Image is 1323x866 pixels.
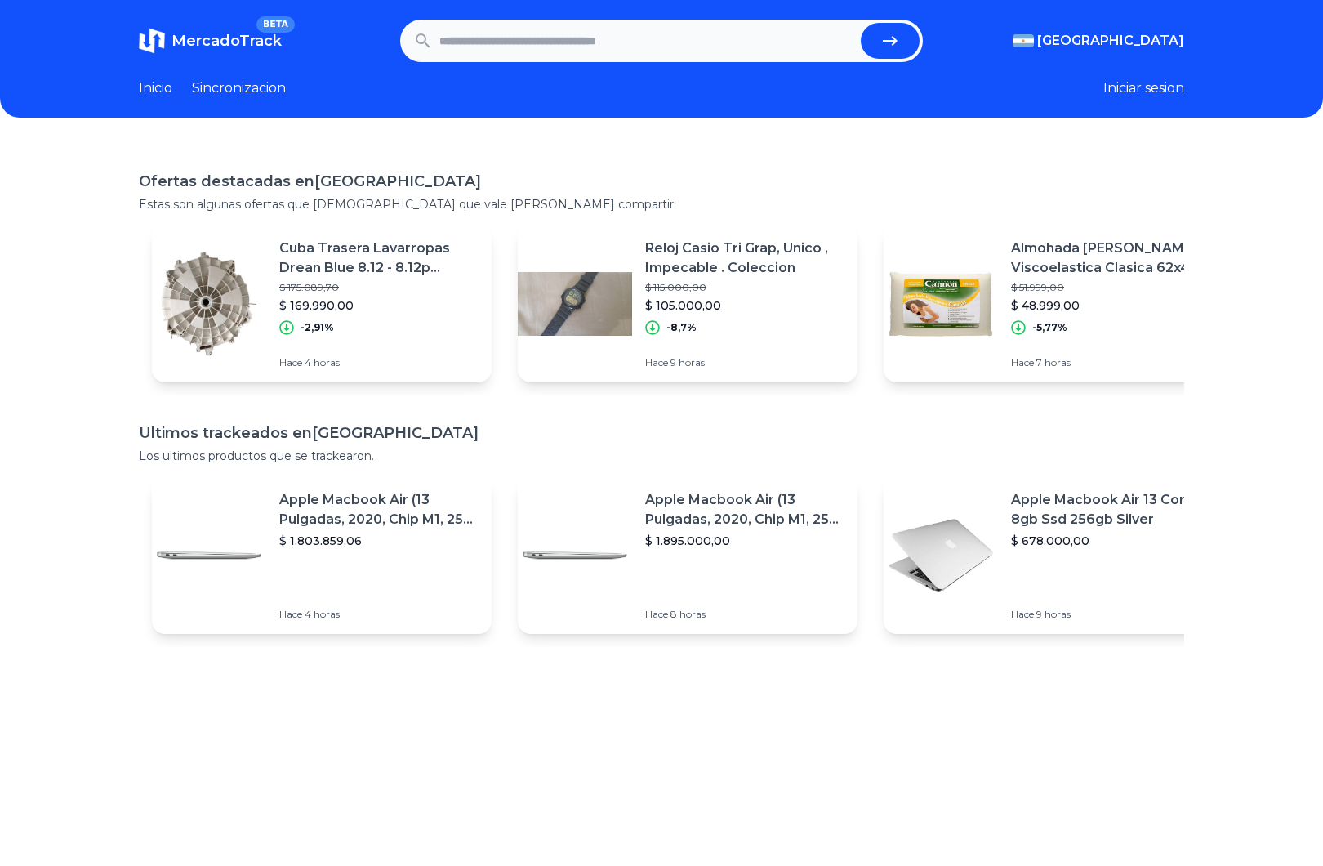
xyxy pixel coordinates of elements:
[152,247,266,361] img: Featured image
[139,448,1184,464] p: Los ultimos productos que se trackearon.
[301,321,334,334] p: -2,91%
[1011,356,1210,369] p: Hace 7 horas
[645,281,844,294] p: $ 115.000,00
[139,78,172,98] a: Inicio
[666,321,697,334] p: -8,7%
[1013,34,1034,47] img: Argentina
[518,498,632,613] img: Featured image
[884,247,998,361] img: Featured image
[645,533,844,549] p: $ 1.895.000,00
[1032,321,1067,334] p: -5,77%
[645,239,844,278] p: Reloj Casio Tri Grap, Unico , Impecable . Coleccion
[645,297,844,314] p: $ 105.000,00
[279,533,479,549] p: $ 1.803.859,06
[884,225,1223,382] a: Featured imageAlmohada [PERSON_NAME] Viscoelastica Clasica 62x45 Indeformables!$ 51.999,00$ 48.99...
[645,490,844,529] p: Apple Macbook Air (13 Pulgadas, 2020, Chip M1, 256 Gb De Ssd, 8 Gb De Ram) - Plata
[256,16,295,33] span: BETA
[645,608,844,621] p: Hace 8 horas
[139,196,1184,212] p: Estas son algunas ofertas que [DEMOGRAPHIC_DATA] que vale [PERSON_NAME] compartir.
[279,356,479,369] p: Hace 4 horas
[645,356,844,369] p: Hace 9 horas
[1011,281,1210,294] p: $ 51.999,00
[152,477,492,634] a: Featured imageApple Macbook Air (13 Pulgadas, 2020, Chip M1, 256 Gb De Ssd, 8 Gb De Ram) - Plata$...
[171,32,282,50] span: MercadoTrack
[279,239,479,278] p: Cuba Trasera Lavarropas Drean Blue 8.12 - 8.12p Original 54l
[1011,297,1210,314] p: $ 48.999,00
[1011,239,1210,278] p: Almohada [PERSON_NAME] Viscoelastica Clasica 62x45 Indeformables!
[279,608,479,621] p: Hace 4 horas
[139,422,1184,444] h1: Ultimos trackeados en [GEOGRAPHIC_DATA]
[1013,31,1184,51] button: [GEOGRAPHIC_DATA]
[884,477,1223,634] a: Featured imageApple Macbook Air 13 Core I5 8gb Ssd 256gb Silver$ 678.000,00Hace 9 horas
[152,225,492,382] a: Featured imageCuba Trasera Lavarropas Drean Blue 8.12 - 8.12p Original 54l$ 175.089,70$ 169.990,0...
[1011,533,1210,549] p: $ 678.000,00
[139,28,282,54] a: MercadoTrackBETA
[192,78,286,98] a: Sincronizacion
[279,297,479,314] p: $ 169.990,00
[279,490,479,529] p: Apple Macbook Air (13 Pulgadas, 2020, Chip M1, 256 Gb De Ssd, 8 Gb De Ram) - Plata
[279,281,479,294] p: $ 175.089,70
[884,498,998,613] img: Featured image
[518,247,632,361] img: Featured image
[139,28,165,54] img: MercadoTrack
[139,170,1184,193] h1: Ofertas destacadas en [GEOGRAPHIC_DATA]
[1011,608,1210,621] p: Hace 9 horas
[1103,78,1184,98] button: Iniciar sesion
[518,477,857,634] a: Featured imageApple Macbook Air (13 Pulgadas, 2020, Chip M1, 256 Gb De Ssd, 8 Gb De Ram) - Plata$...
[1037,31,1184,51] span: [GEOGRAPHIC_DATA]
[152,498,266,613] img: Featured image
[1011,490,1210,529] p: Apple Macbook Air 13 Core I5 8gb Ssd 256gb Silver
[518,225,857,382] a: Featured imageReloj Casio Tri Grap, Unico , Impecable . Coleccion$ 115.000,00$ 105.000,00-8,7%Hac...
